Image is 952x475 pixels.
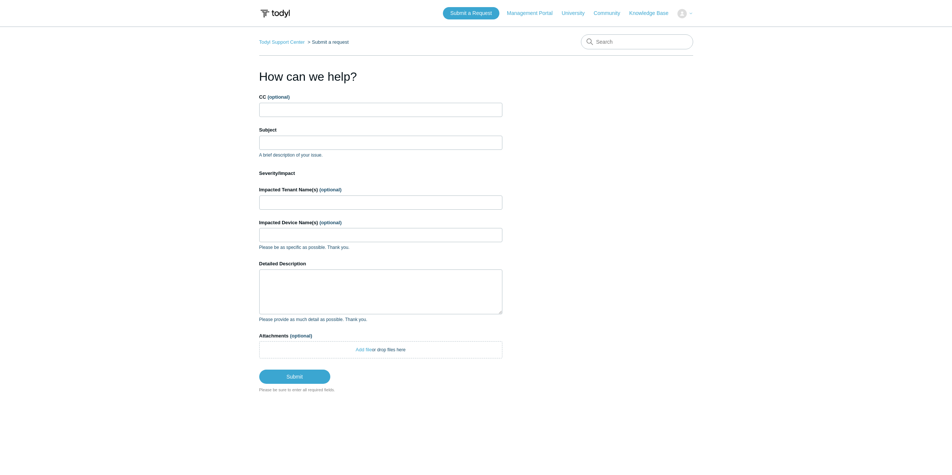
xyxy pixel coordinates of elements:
span: (optional) [319,220,342,225]
label: Subject [259,126,502,134]
label: Detailed Description [259,260,502,268]
h1: How can we help? [259,68,502,86]
p: Please provide as much detail as possible. Thank you. [259,316,502,323]
a: Submit a Request [443,7,499,19]
p: Please be as specific as possible. Thank you. [259,244,502,251]
input: Search [581,34,693,49]
li: Todyl Support Center [259,39,306,45]
label: Severity/Impact [259,170,502,177]
li: Submit a request [306,39,349,45]
label: CC [259,93,502,101]
a: Todyl Support Center [259,39,305,45]
a: University [561,9,592,17]
div: Please be sure to enter all required fields. [259,387,502,393]
p: A brief description of your issue. [259,152,502,158]
span: (optional) [290,333,312,339]
label: Attachments [259,332,502,340]
a: Community [594,9,628,17]
label: Impacted Tenant Name(s) [259,186,502,194]
img: Todyl Support Center Help Center home page [259,7,291,21]
a: Management Portal [507,9,560,17]
input: Submit [259,370,330,384]
a: Knowledge Base [629,9,676,17]
span: (optional) [267,94,290,100]
label: Impacted Device Name(s) [259,219,502,226]
span: (optional) [319,187,342,192]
